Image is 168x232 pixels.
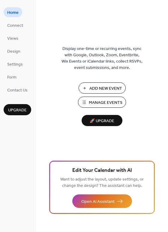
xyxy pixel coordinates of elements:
span: 🚀 Upgrade [85,117,119,125]
button: Upgrade [4,104,31,115]
button: Add New Event [79,82,126,94]
a: Settings [4,59,26,69]
span: Add New Event [89,85,122,92]
span: Edit Your Calendar with AI [72,166,132,175]
span: Design [7,48,20,55]
button: Open AI Assistant [72,194,132,208]
button: 🚀 Upgrade [82,115,122,126]
span: Contact Us [7,87,28,94]
span: Open AI Assistant [81,199,115,205]
span: Home [7,10,19,16]
span: Upgrade [8,107,27,113]
a: Form [4,72,20,82]
a: Connect [4,20,27,30]
span: Form [7,74,16,81]
span: Connect [7,23,23,29]
span: Views [7,36,18,42]
span: Settings [7,61,23,68]
a: Views [4,33,22,43]
a: Home [4,7,22,17]
span: Manage Events [89,100,122,106]
button: Manage Events [78,97,126,108]
span: Display one-time or recurring events, sync with Google, Outlook, Zoom, Eventbrite, Wix Events or ... [61,46,142,71]
a: Contact Us [4,85,31,95]
a: Design [4,46,24,56]
span: Want to adjust the layout, update settings, or change the design? The assistant can help. [60,175,144,190]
